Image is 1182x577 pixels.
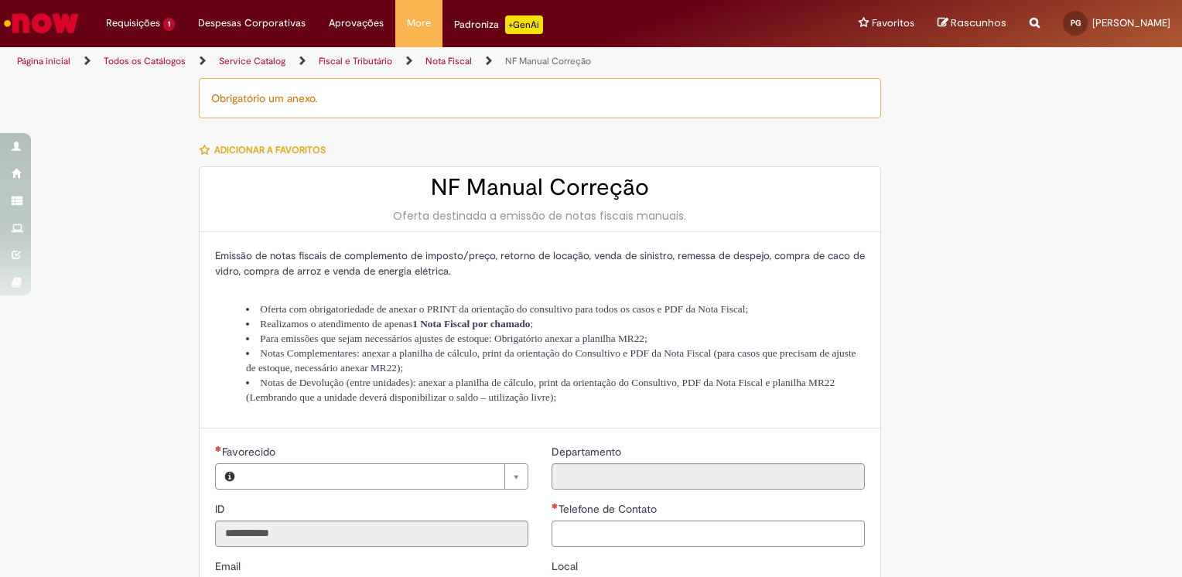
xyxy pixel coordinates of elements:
[12,47,777,76] ul: Trilhas de página
[552,444,624,459] label: Somente leitura - Departamento
[215,559,244,573] span: Somente leitura - Email
[244,464,528,489] a: Limpar campo Favorecido
[552,503,559,509] span: Necessários
[216,464,244,489] button: Favorecido, Visualizar este registro
[559,502,660,516] span: Telefone de Contato
[246,347,856,374] span: Notas Complementares: anexar a planilha de cálculo, print da orientação do Consultivo e PDF da No...
[260,318,533,329] span: Realizamos o atendimento de apenas ;
[219,55,285,67] a: Service Catalog
[425,55,472,67] a: Nota Fiscal
[2,8,81,39] img: ServiceNow
[17,55,70,67] a: Página inicial
[951,15,1006,30] span: Rascunhos
[319,55,392,67] a: Fiscal e Tributário
[199,134,334,166] button: Adicionar a Favoritos
[1092,16,1170,29] span: [PERSON_NAME]
[246,377,835,403] span: Notas de Devolução (entre unidades): anexar a planilha de cálculo, print da orientação do Consult...
[872,15,914,31] span: Favoritos
[552,521,865,547] input: Telefone de Contato
[215,558,244,574] label: Somente leitura - Email
[215,501,228,517] label: Somente leitura - ID
[552,445,624,459] span: Somente leitura - Departamento
[552,463,865,490] input: Departamento
[260,303,748,315] span: Oferta com obrigatoriedade de anexar o PRINT da orientação do consultivo para todos os casos e PD...
[199,78,881,118] div: Obrigatório um anexo.
[329,15,384,31] span: Aprovações
[215,521,528,547] input: ID
[163,18,175,31] span: 1
[215,502,228,516] span: Somente leitura - ID
[215,446,222,452] span: Necessários
[215,208,865,224] div: Oferta destinada a emissão de notas fiscais manuais.
[454,15,543,34] div: Padroniza
[198,15,306,31] span: Despesas Corporativas
[104,55,186,67] a: Todos os Catálogos
[407,15,431,31] span: More
[215,249,865,278] span: Emissão de notas fiscais de complemento de imposto/preço, retorno de locação, venda de sinistro, ...
[552,559,581,573] span: Local
[505,15,543,34] p: +GenAi
[1071,18,1081,28] span: PG
[214,144,326,156] span: Adicionar a Favoritos
[505,55,591,67] a: NF Manual Correção
[938,16,1006,31] a: Rascunhos
[106,15,160,31] span: Requisições
[215,175,865,200] h2: NF Manual Correção
[412,318,530,329] strong: 1 Nota Fiscal por chamado
[222,445,278,459] span: Necessários - Favorecido
[260,333,647,344] span: Para emissões que sejam necessários ajustes de estoque: Obrigatório anexar a planilha MR22;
